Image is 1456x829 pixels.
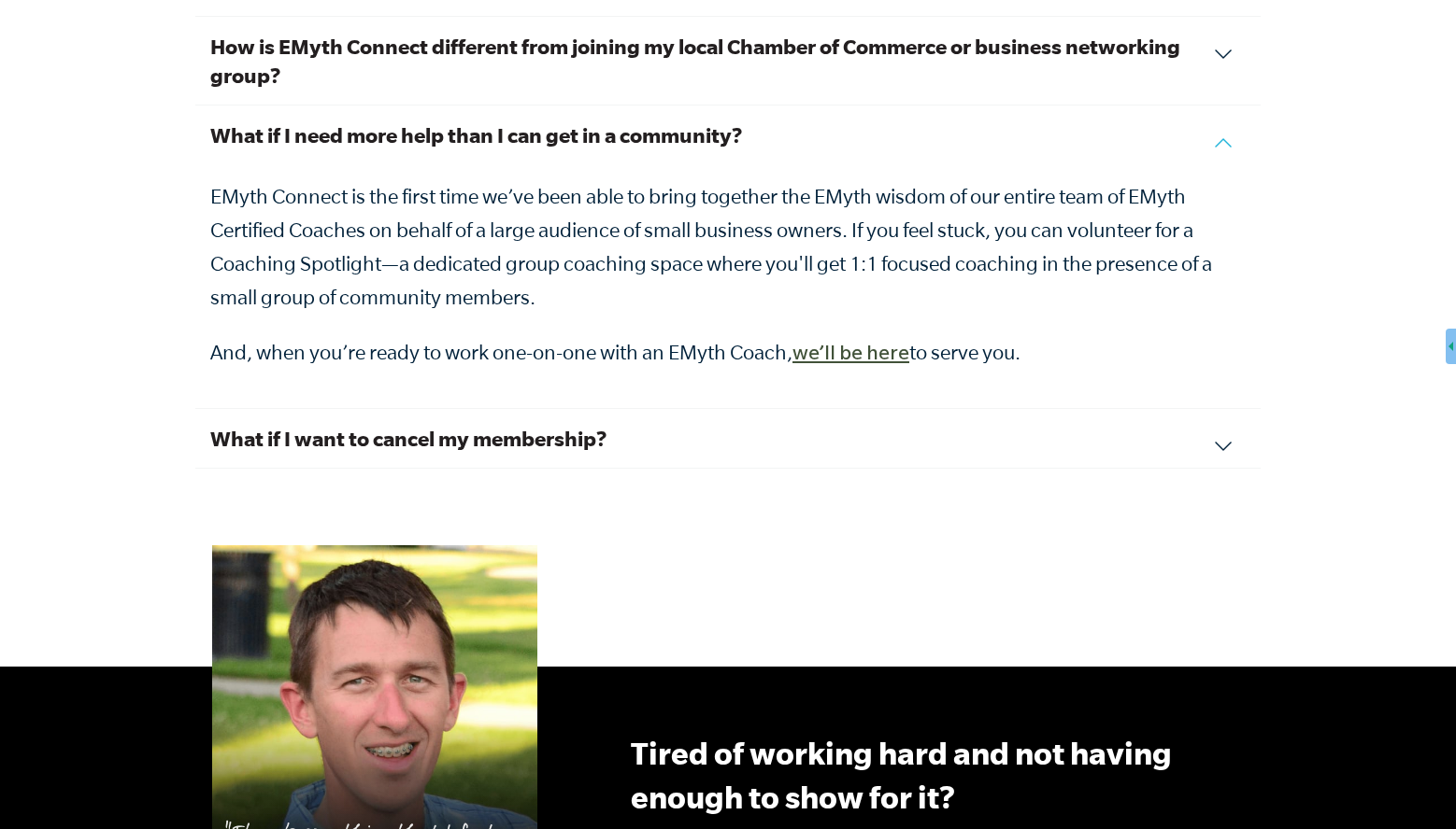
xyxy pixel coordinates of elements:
[1363,739,1456,829] iframe: Chat Widget
[210,424,1246,453] h3: What if I want to cancel my membership?
[210,179,1246,314] p: EMyth Connect is the first time we’ve been able to bring together the EMyth wisdom of our entire ...
[631,732,1244,820] h3: Tired of working hard and not having enough to show for it?
[792,344,909,367] a: we’ll be here
[210,335,1246,372] p: And, when you’re ready to work one-on-one with an EMyth Coach, to serve you.
[210,120,1246,149] h3: What if I need more help than I can get in a community?
[210,32,1246,90] h3: How is EMyth Connect different from joining my local Chamber of Commerce or business networking g...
